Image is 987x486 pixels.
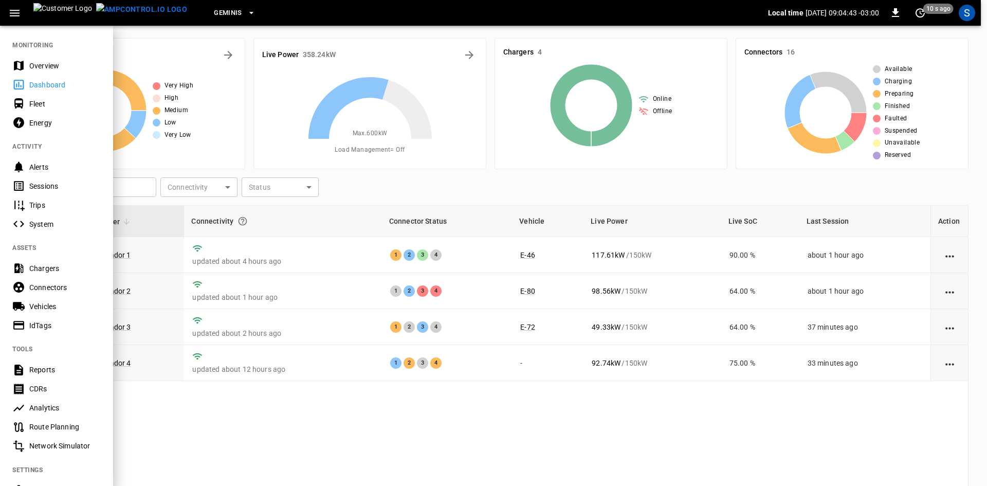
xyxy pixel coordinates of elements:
div: Reports [29,365,101,375]
p: [DATE] 09:04:43 -03:00 [806,8,879,18]
img: Customer Logo [33,3,92,23]
div: profile-icon [959,5,975,21]
p: Local time [768,8,803,18]
div: Trips [29,200,101,210]
button: set refresh interval [912,5,928,21]
div: Route Planning [29,422,101,432]
div: CDRs [29,384,101,394]
div: Chargers [29,263,101,274]
span: Geminis [214,7,242,19]
div: Connectors [29,282,101,293]
div: Sessions [29,181,101,191]
div: Analytics [29,403,101,413]
img: ampcontrol.io logo [96,3,187,16]
div: Vehicles [29,301,101,312]
div: Energy [29,118,101,128]
div: Alerts [29,162,101,172]
div: Network Simulator [29,441,101,451]
div: Overview [29,61,101,71]
div: Dashboard [29,80,101,90]
div: Fleet [29,99,101,109]
div: System [29,219,101,229]
span: 10 s ago [923,4,954,14]
div: IdTags [29,320,101,331]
